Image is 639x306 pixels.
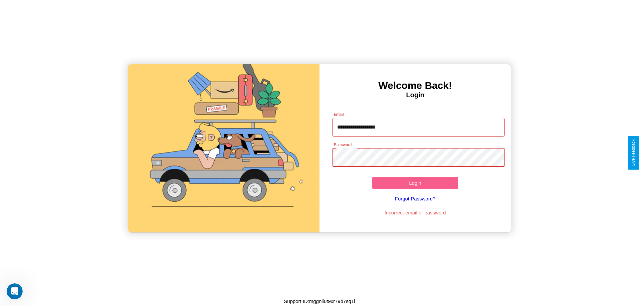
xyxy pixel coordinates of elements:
h4: Login [319,91,511,99]
a: Forgot Password? [329,189,502,208]
button: Login [372,177,458,189]
h3: Welcome Back! [319,80,511,91]
div: Give Feedback [631,140,636,166]
img: gif [128,64,319,232]
p: Incorrect email or password [329,208,502,217]
p: Support ID: mggnli6t9xr79b7sq1l [284,297,355,306]
label: Email [334,112,344,117]
iframe: Intercom live chat [7,283,23,299]
label: Password [334,142,351,148]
